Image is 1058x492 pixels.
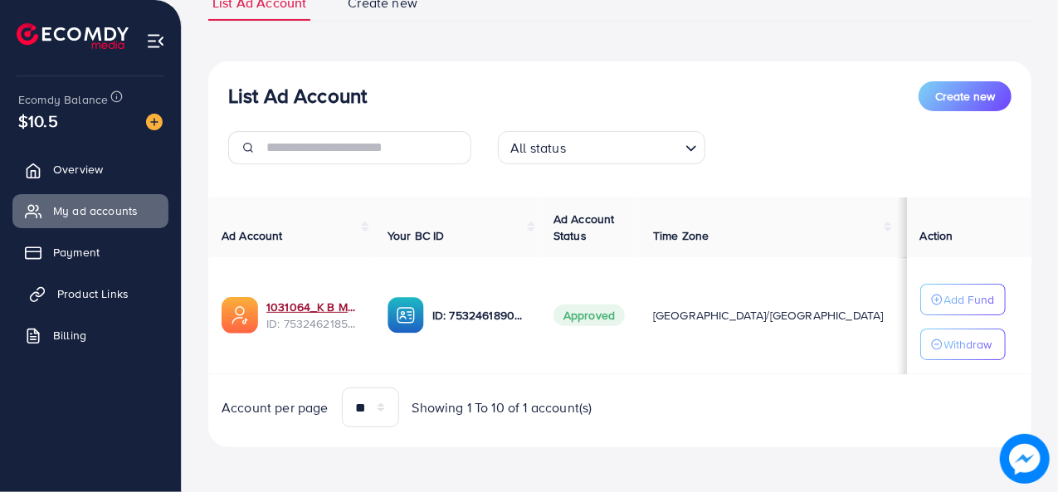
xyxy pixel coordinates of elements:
[571,133,679,160] input: Search for option
[146,114,163,130] img: image
[553,211,615,244] span: Ad Account Status
[653,307,884,324] span: [GEOGRAPHIC_DATA]/[GEOGRAPHIC_DATA]
[53,327,86,343] span: Billing
[222,297,258,334] img: ic-ads-acc.e4c84228.svg
[222,398,329,417] span: Account per page
[53,161,103,178] span: Overview
[935,88,995,105] span: Create new
[18,109,58,133] span: $10.5
[920,227,953,244] span: Action
[920,329,1006,360] button: Withdraw
[919,81,1012,111] button: Create new
[507,136,569,160] span: All status
[57,285,129,302] span: Product Links
[146,32,165,51] img: menu
[12,194,168,227] a: My ad accounts
[944,290,995,309] p: Add Fund
[12,319,168,352] a: Billing
[12,277,168,310] a: Product Links
[388,227,445,244] span: Your BC ID
[53,244,100,261] span: Payment
[12,236,168,269] a: Payment
[53,202,138,219] span: My ad accounts
[1001,435,1049,483] img: image
[12,153,168,186] a: Overview
[266,299,361,315] a: 1031064_K B Martt_1753788033448
[222,227,283,244] span: Ad Account
[18,91,108,108] span: Ecomdy Balance
[553,304,625,326] span: Approved
[388,297,424,334] img: ic-ba-acc.ded83a64.svg
[266,299,361,333] div: <span class='underline'>1031064_K B Martt_1753788033448</span></br>7532462185281437697
[944,334,992,354] p: Withdraw
[266,315,361,332] span: ID: 7532462185281437697
[432,305,527,325] p: ID: 7532461890761752592
[920,284,1006,315] button: Add Fund
[412,398,592,417] span: Showing 1 To 10 of 1 account(s)
[17,23,129,49] img: logo
[228,84,367,108] h3: List Ad Account
[498,131,705,164] div: Search for option
[653,227,709,244] span: Time Zone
